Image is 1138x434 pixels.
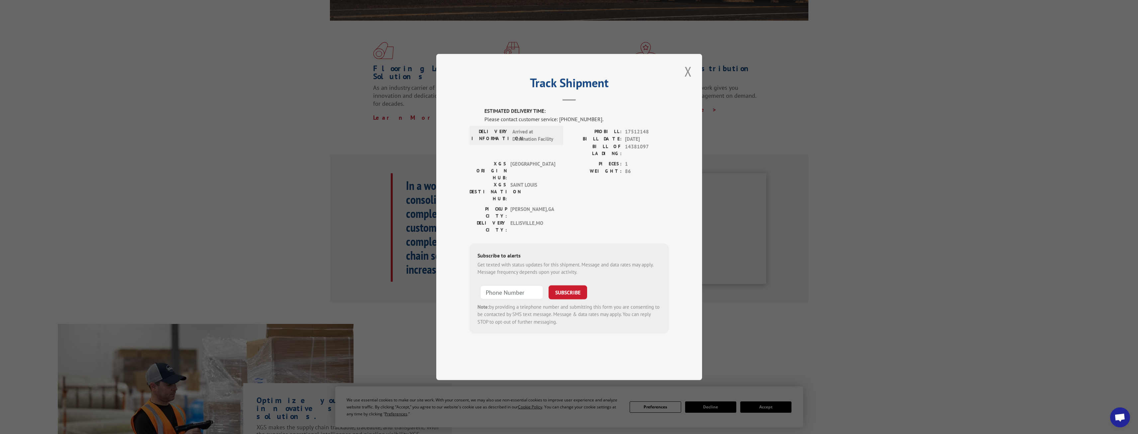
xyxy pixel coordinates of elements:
span: SAINT LOUIS [510,181,555,202]
div: Subscribe to alerts [477,251,661,261]
span: [PERSON_NAME] , GA [510,206,555,219]
label: WEIGHT: [569,168,622,175]
span: [DATE] [625,135,669,143]
span: 17512148 [625,128,669,136]
h2: Track Shipment [469,78,669,91]
span: ELLISVILLE , MO [510,219,555,233]
label: DELIVERY INFORMATION: [471,128,509,143]
label: BILL OF LADING: [569,143,622,157]
button: SUBSCRIBE [549,285,587,299]
label: PROBILL: [569,128,622,136]
span: 14381097 [625,143,669,157]
span: Arrived at Destination Facility [512,128,557,143]
input: Phone Number [480,285,543,299]
span: 86 [625,168,669,175]
label: BILL DATE: [569,135,622,143]
div: by providing a telephone number and submitting this form you are consenting to be contacted by SM... [477,303,661,326]
span: [GEOGRAPHIC_DATA] [510,160,555,181]
label: XGS DESTINATION HUB: [469,181,507,202]
button: Close modal [682,62,694,80]
label: PICKUP CITY: [469,206,507,219]
label: XGS ORIGIN HUB: [469,160,507,181]
a: Open chat [1110,407,1130,427]
strong: Note: [477,304,489,310]
span: 1 [625,160,669,168]
div: Please contact customer service: [PHONE_NUMBER]. [484,115,669,123]
label: PIECES: [569,160,622,168]
label: DELIVERY CITY: [469,219,507,233]
div: Get texted with status updates for this shipment. Message and data rates may apply. Message frequ... [477,261,661,276]
label: ESTIMATED DELIVERY TIME: [484,107,669,115]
